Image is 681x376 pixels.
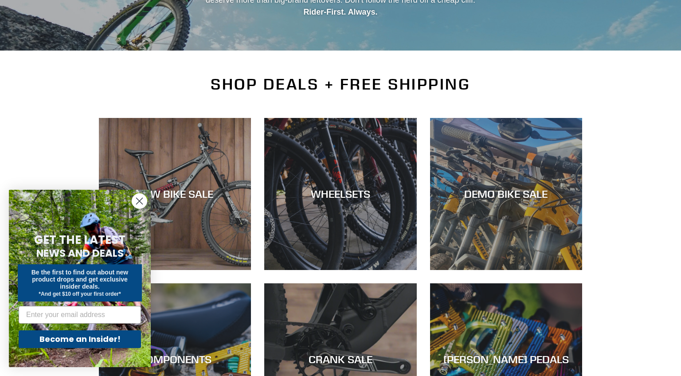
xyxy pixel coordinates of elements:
a: NEW BIKE SALE [99,118,251,270]
div: DEMO BIKE SALE [430,188,582,200]
span: *And get $10 off your first order* [39,291,121,297]
div: CRANK SALE [264,353,416,366]
a: DEMO BIKE SALE [430,118,582,270]
span: GET THE LATEST [34,232,125,248]
div: NEW BIKE SALE [99,188,251,200]
a: WHEELSETS [264,118,416,270]
h2: SHOP DEALS + FREE SHIPPING [99,75,582,94]
span: NEWS AND DEALS [36,246,124,260]
div: [PERSON_NAME] PEDALS [430,353,582,366]
button: Close dialog [132,193,147,209]
input: Enter your email address [19,306,141,324]
strong: Rider-First. Always. [303,8,377,16]
span: Be the first to find out about new product drops and get exclusive insider deals. [31,269,129,290]
div: COMPONENTS [99,353,251,366]
button: Become an Insider! [19,330,141,348]
div: WHEELSETS [264,188,416,200]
